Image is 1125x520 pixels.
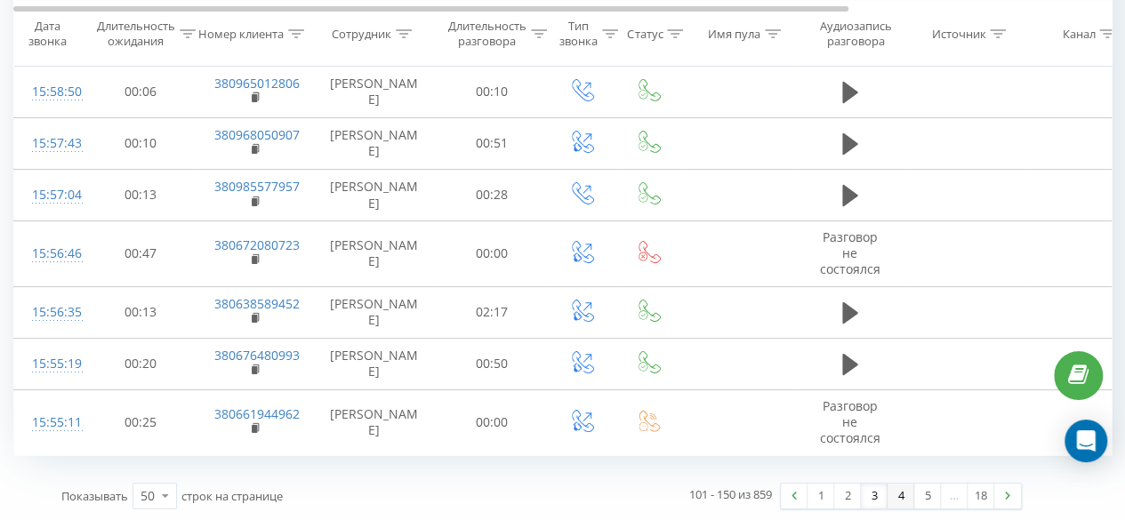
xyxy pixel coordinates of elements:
a: 380672080723 [214,236,300,253]
a: 2 [834,484,861,508]
a: 5 [914,484,941,508]
td: [PERSON_NAME] [312,221,437,287]
div: Open Intercom Messenger [1065,420,1107,462]
td: [PERSON_NAME] [312,338,437,389]
td: [PERSON_NAME] [312,390,437,456]
td: 00:06 [85,66,197,117]
span: Показывать [61,488,128,504]
td: [PERSON_NAME] [312,169,437,220]
a: 380985577957 [214,178,300,195]
div: Канал [1062,26,1095,41]
div: 15:56:35 [32,295,68,330]
a: 4 [888,484,914,508]
div: 15:58:50 [32,75,68,109]
td: 00:10 [85,117,197,169]
a: 380661944962 [214,405,300,422]
td: 00:51 [437,117,548,169]
div: 15:57:43 [32,126,68,161]
td: [PERSON_NAME] [312,117,437,169]
a: 380638589452 [214,295,300,312]
div: Имя пула [708,26,760,41]
td: 00:28 [437,169,548,220]
div: Сотрудник [332,26,391,41]
a: 3 [861,484,888,508]
td: [PERSON_NAME] [312,286,437,338]
div: Статус [627,26,663,41]
a: 1 [808,484,834,508]
td: 00:25 [85,390,197,456]
div: Номер клиента [198,26,284,41]
td: 00:13 [85,169,197,220]
td: 00:10 [437,66,548,117]
td: 00:00 [437,390,548,456]
div: Длительность разговора [448,19,526,49]
div: 15:55:19 [32,347,68,381]
td: 00:50 [437,338,548,389]
div: Тип звонка [559,19,598,49]
td: 00:13 [85,286,197,338]
span: Разговор не состоялся [820,397,880,446]
a: 380968050907 [214,126,300,143]
div: 15:56:46 [32,236,68,271]
div: 101 - 150 из 859 [689,485,772,503]
td: 00:00 [437,221,548,287]
div: Дата звонка [14,19,80,49]
div: Длительность ожидания [97,19,175,49]
div: 50 [141,487,155,505]
td: 02:17 [437,286,548,338]
a: 380676480993 [214,347,300,364]
td: [PERSON_NAME] [312,66,437,117]
div: 15:57:04 [32,178,68,212]
span: Разговор не состоялся [820,228,880,277]
span: строк на странице [181,488,283,504]
a: 18 [968,484,994,508]
div: Аудиозапись разговора [812,19,898,49]
td: 00:47 [85,221,197,287]
div: 15:55:11 [32,405,68,440]
div: … [941,484,968,508]
a: 380965012806 [214,75,300,92]
td: 00:20 [85,338,197,389]
div: Источник [931,26,985,41]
